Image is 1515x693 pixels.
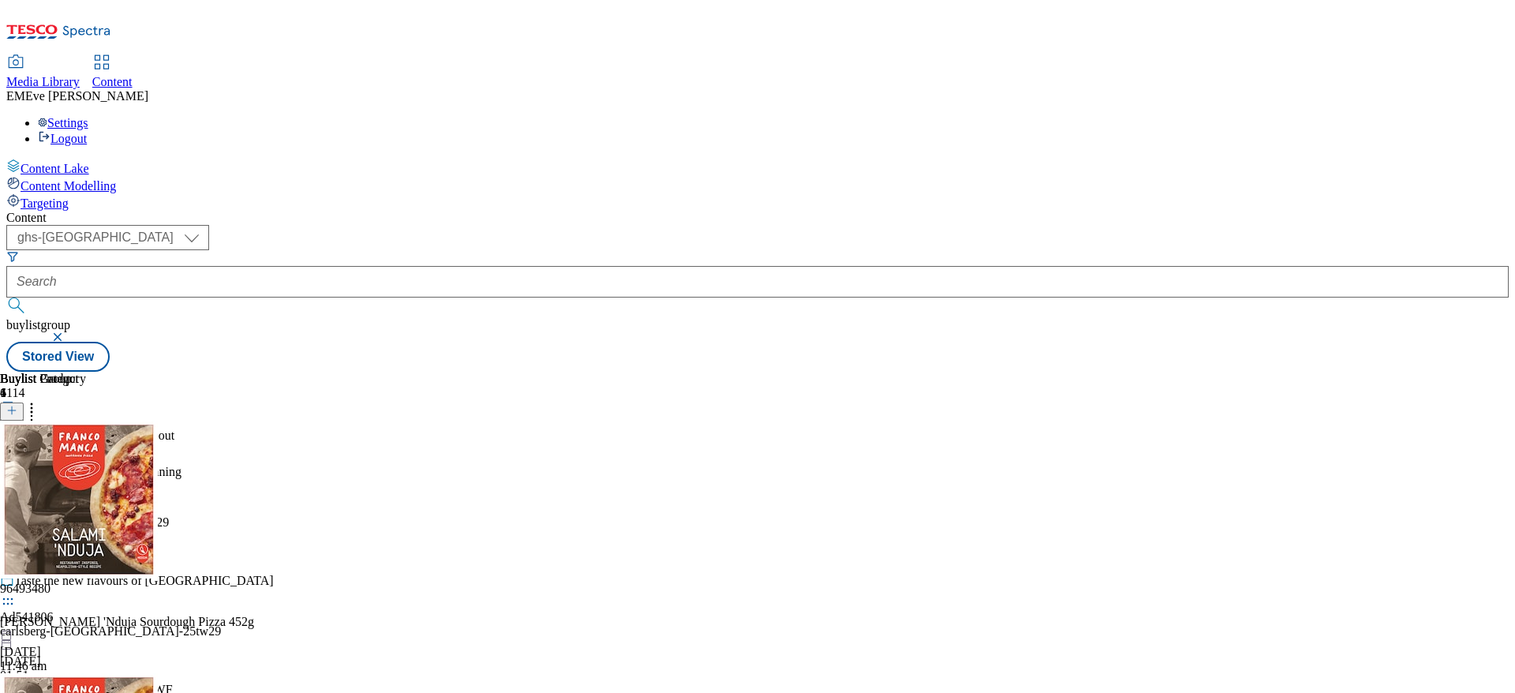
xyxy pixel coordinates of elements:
a: Content Lake [6,159,1509,176]
a: Media Library [6,56,80,89]
a: Content [92,56,133,89]
span: buylistgroup [6,318,70,332]
svg: Search Filters [6,250,19,263]
span: Content Lake [21,162,89,175]
span: EM [6,89,25,103]
span: Targeting [21,197,69,210]
span: Media Library [6,75,80,88]
a: Logout [38,132,87,145]
span: Eve [PERSON_NAME] [25,89,148,103]
span: Content [92,75,133,88]
a: Settings [38,116,88,129]
button: Stored View [6,342,110,372]
input: Search [6,266,1509,298]
span: Content Modelling [21,179,116,193]
a: Content Modelling [6,176,1509,193]
div: Content [6,211,1509,225]
a: Targeting [6,193,1509,211]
